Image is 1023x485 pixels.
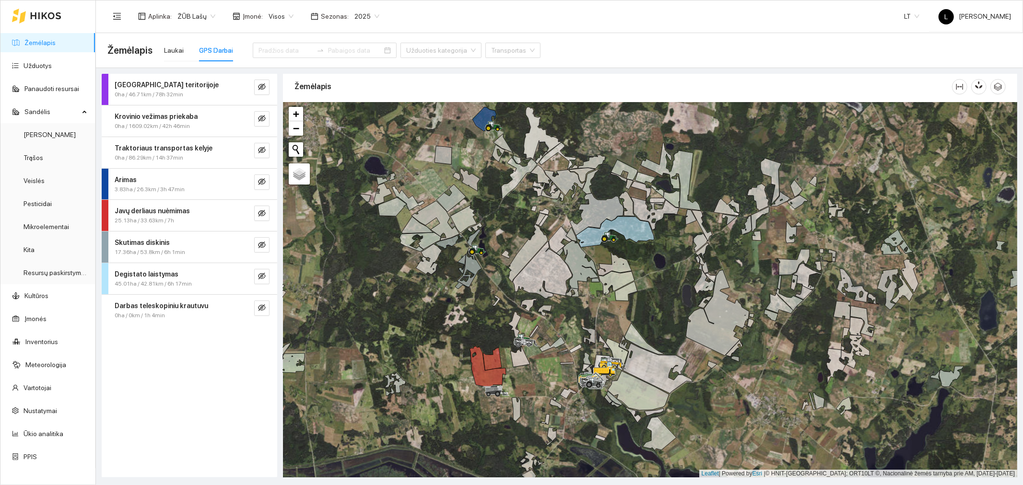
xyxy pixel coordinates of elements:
a: Pesticidai [24,200,52,208]
a: Mikroelementai [24,223,69,231]
a: PPIS [24,453,37,461]
div: Žemėlapis [294,73,952,100]
span: column-width [952,83,967,91]
span: swap-right [317,46,324,54]
span: eye-invisible [258,83,266,92]
span: Sandėlis [24,102,79,121]
strong: [GEOGRAPHIC_DATA] teritorijoje [115,81,219,89]
div: Traktoriaus transportas kelyje0ha / 86.29km / 14h 37mineye-invisible [102,137,277,168]
span: L [945,9,948,24]
span: 0ha / 46.71km / 78h 32min [115,90,183,99]
a: Vartotojai [24,384,51,392]
a: Layers [289,163,310,185]
span: Žemėlapis [107,43,153,58]
span: Sezonas : [321,11,349,22]
span: 0ha / 1609.02km / 42h 46min [115,122,190,131]
a: Įmonės [24,315,47,323]
span: to [317,46,324,54]
a: Ūkio analitika [24,430,63,438]
a: Esri [753,470,763,477]
input: Pabaigos data [328,45,382,56]
div: [GEOGRAPHIC_DATA] teritorijoje0ha / 46.71km / 78h 32mineye-invisible [102,74,277,105]
button: Initiate a new search [289,142,303,157]
a: Leaflet [702,470,719,477]
a: Trąšos [24,154,43,162]
strong: Degistato laistymas [115,270,178,278]
div: Javų derliaus nuėmimas25.13ha / 33.63km / 7heye-invisible [102,200,277,231]
a: Nustatymai [24,407,57,415]
a: Meteorologija [25,361,66,369]
button: eye-invisible [254,300,270,316]
span: 17.36ha / 53.8km / 6h 1min [115,248,185,257]
button: eye-invisible [254,269,270,284]
strong: Skutimas diskinis [115,239,170,246]
strong: Darbas teleskopiniu krautuvu [115,302,208,310]
span: LT [904,9,919,23]
span: 0ha / 0km / 1h 4min [115,311,165,320]
span: eye-invisible [258,304,266,313]
a: [PERSON_NAME] [24,131,76,139]
div: | Powered by © HNIT-[GEOGRAPHIC_DATA]; ORT10LT ©, Nacionalinė žemės tarnyba prie AM, [DATE]-[DATE] [699,470,1017,478]
span: 45.01ha / 42.81km / 6h 17min [115,279,192,289]
span: Visos [269,9,294,23]
span: Aplinka : [148,11,172,22]
button: eye-invisible [254,206,270,221]
strong: Traktoriaus transportas kelyje [115,144,212,152]
button: column-width [952,79,967,94]
span: [PERSON_NAME] [939,12,1011,20]
strong: Arimas [115,176,137,184]
strong: Javų derliaus nuėmimas [115,207,190,215]
span: 2025 [354,9,379,23]
span: eye-invisible [258,178,266,187]
button: eye-invisible [254,143,270,158]
span: eye-invisible [258,146,266,155]
span: − [293,122,299,134]
button: eye-invisible [254,174,270,190]
div: Laukai [164,45,184,56]
button: menu-fold [107,7,127,26]
span: calendar [311,12,318,20]
span: layout [138,12,146,20]
div: Darbas teleskopiniu krautuvu0ha / 0km / 1h 4mineye-invisible [102,295,277,326]
span: 0ha / 86.29km / 14h 37min [115,153,183,162]
span: 3.83ha / 26.3km / 3h 47min [115,185,185,194]
a: Žemėlapis [24,39,56,46]
div: Skutimas diskinis17.36ha / 53.8km / 6h 1mineye-invisible [102,231,277,263]
button: eye-invisible [254,111,270,127]
a: Kita [24,246,35,254]
a: Panaudoti resursai [24,85,79,92]
span: eye-invisible [258,272,266,281]
button: eye-invisible [254,80,270,95]
span: eye-invisible [258,241,266,250]
span: menu-fold [113,12,121,21]
span: Įmonė : [243,11,263,22]
a: Kultūros [24,292,48,300]
span: 25.13ha / 33.63km / 7h [115,216,174,225]
div: Krovinio vežimas priekaba0ha / 1609.02km / 42h 46mineye-invisible [102,105,277,137]
span: ŽŪB Lašų [177,9,215,23]
a: Resursų paskirstymas [24,269,88,277]
span: eye-invisible [258,209,266,219]
div: Degistato laistymas45.01ha / 42.81km / 6h 17mineye-invisible [102,263,277,294]
span: | [764,470,765,477]
input: Pradžios data [259,45,313,56]
button: eye-invisible [254,237,270,253]
a: Užduotys [24,62,52,69]
a: Veislės [24,177,45,185]
span: + [293,108,299,120]
a: Inventorius [25,338,58,346]
a: Zoom in [289,107,303,121]
span: shop [233,12,240,20]
div: Arimas3.83ha / 26.3km / 3h 47mineye-invisible [102,169,277,200]
span: eye-invisible [258,115,266,124]
strong: Krovinio vežimas priekaba [115,113,198,120]
div: GPS Darbai [199,45,233,56]
a: Zoom out [289,121,303,136]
